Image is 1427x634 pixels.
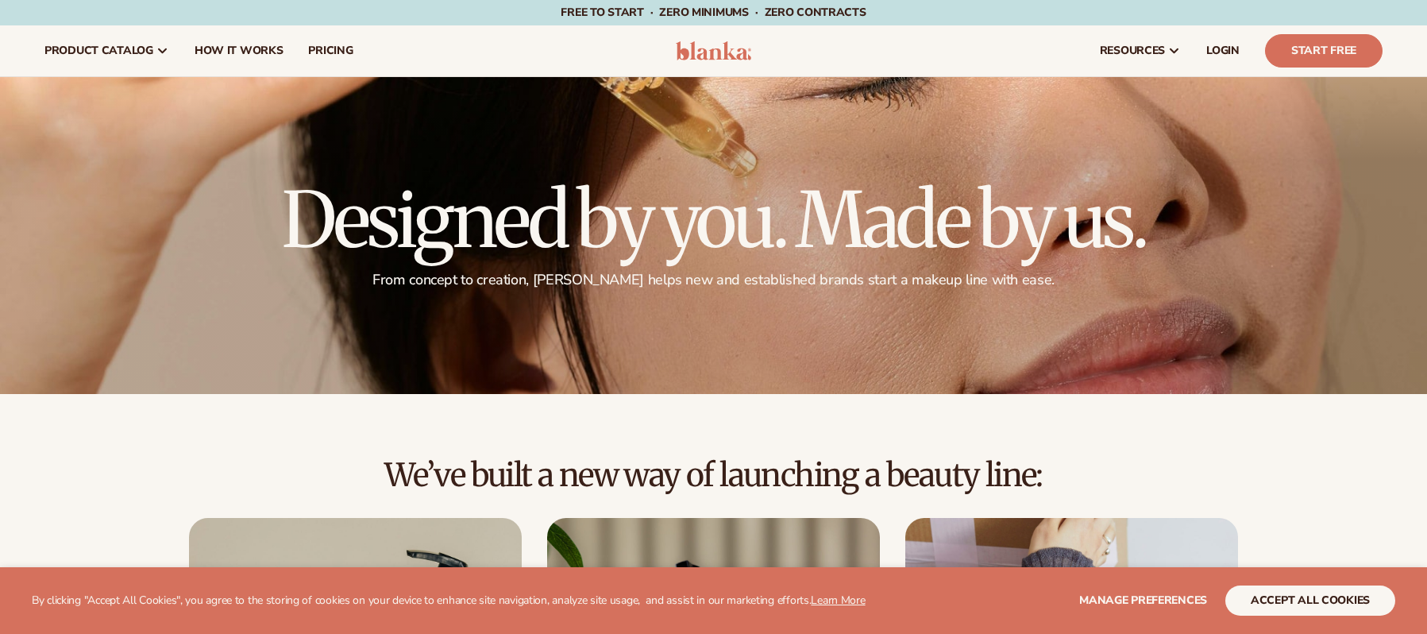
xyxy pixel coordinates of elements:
[1225,586,1395,616] button: accept all cookies
[282,182,1146,258] h1: Designed by you. Made by us.
[561,5,866,20] span: Free to start · ZERO minimums · ZERO contracts
[282,271,1146,289] p: From concept to creation, [PERSON_NAME] helps new and established brands start a makeup line with...
[308,44,353,57] span: pricing
[32,25,182,76] a: product catalog
[182,25,296,76] a: How It Works
[1265,34,1383,68] a: Start Free
[1079,593,1207,608] span: Manage preferences
[1100,44,1165,57] span: resources
[811,593,865,608] a: Learn More
[195,44,283,57] span: How It Works
[1194,25,1252,76] a: LOGIN
[1079,586,1207,616] button: Manage preferences
[44,44,153,57] span: product catalog
[32,594,866,608] p: By clicking "Accept All Cookies", you agree to the storing of cookies on your device to enhance s...
[44,458,1383,493] h2: We’ve built a new way of launching a beauty line:
[295,25,365,76] a: pricing
[1087,25,1194,76] a: resources
[1206,44,1240,57] span: LOGIN
[676,41,751,60] img: logo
